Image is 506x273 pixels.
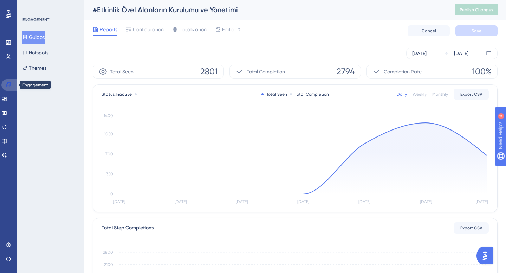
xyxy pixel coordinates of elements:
[455,25,498,36] button: Save
[460,225,482,231] span: Export CSV
[104,132,113,136] tspan: 1050
[247,67,285,76] span: Total Completion
[93,5,438,15] div: #Etkinlik Özel Alanların Kurulumu ve Yönetimi
[432,92,448,97] div: Monthly
[113,199,125,204] tspan: [DATE]
[408,25,450,36] button: Cancel
[472,66,492,77] span: 100%
[104,113,113,118] tspan: 1400
[337,66,355,77] span: 2794
[476,199,488,204] tspan: [DATE]
[22,17,49,22] div: ENGAGEMENT
[476,245,498,266] iframe: UserGuiding AI Assistant Launcher
[384,67,422,76] span: Completion Rate
[236,199,248,204] tspan: [DATE]
[110,192,113,197] tspan: 0
[110,67,134,76] span: Total Seen
[422,28,436,34] span: Cancel
[175,199,187,204] tspan: [DATE]
[100,25,117,34] span: Reports
[420,199,432,204] tspan: [DATE]
[105,152,113,157] tspan: 700
[454,49,468,58] div: [DATE]
[22,46,48,59] button: Hotspots
[460,92,482,97] span: Export CSV
[261,92,287,97] div: Total Seen
[102,92,132,97] span: Status:
[412,49,427,58] div: [DATE]
[106,172,113,177] tspan: 350
[17,2,44,10] span: Need Help?
[104,262,113,267] tspan: 2100
[22,62,46,74] button: Themes
[454,222,489,234] button: Export CSV
[297,199,309,204] tspan: [DATE]
[133,25,164,34] span: Configuration
[103,250,113,255] tspan: 2800
[200,66,218,77] span: 2801
[397,92,407,97] div: Daily
[222,25,235,34] span: Editor
[290,92,329,97] div: Total Completion
[472,28,481,34] span: Save
[116,92,132,97] span: Inactive
[460,7,493,13] span: Publish Changes
[358,199,370,204] tspan: [DATE]
[413,92,427,97] div: Weekly
[454,89,489,100] button: Export CSV
[179,25,207,34] span: Localization
[102,224,154,232] div: Total Step Completions
[49,4,51,9] div: 4
[455,4,498,15] button: Publish Changes
[22,31,45,44] button: Guides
